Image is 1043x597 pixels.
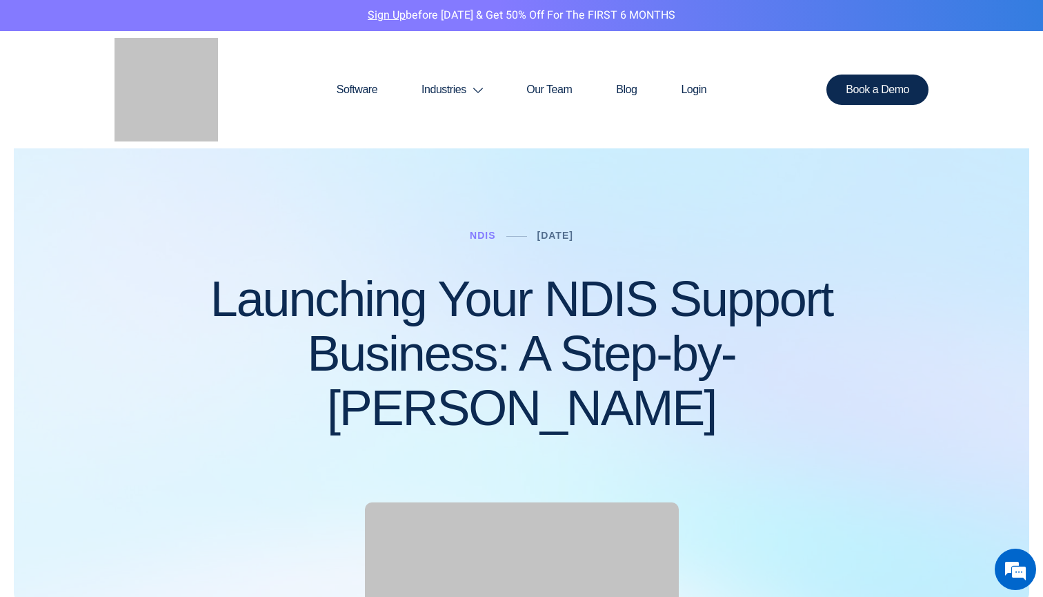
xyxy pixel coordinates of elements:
p: before [DATE] & Get 50% Off for the FIRST 6 MONTHS [10,7,1033,25]
a: Industries [399,57,504,123]
a: [DATE] [537,230,573,241]
a: Login [659,57,728,123]
a: Sign Up [368,7,406,23]
a: Book a Demo [826,75,928,105]
a: Our Team [504,57,594,123]
a: Software [315,57,399,123]
a: Blog [594,57,659,123]
a: NDIS [470,230,495,241]
h1: Launching Your NDIS Support Business: A Step-by-[PERSON_NAME] [115,272,928,436]
span: Book a Demo [846,84,909,95]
